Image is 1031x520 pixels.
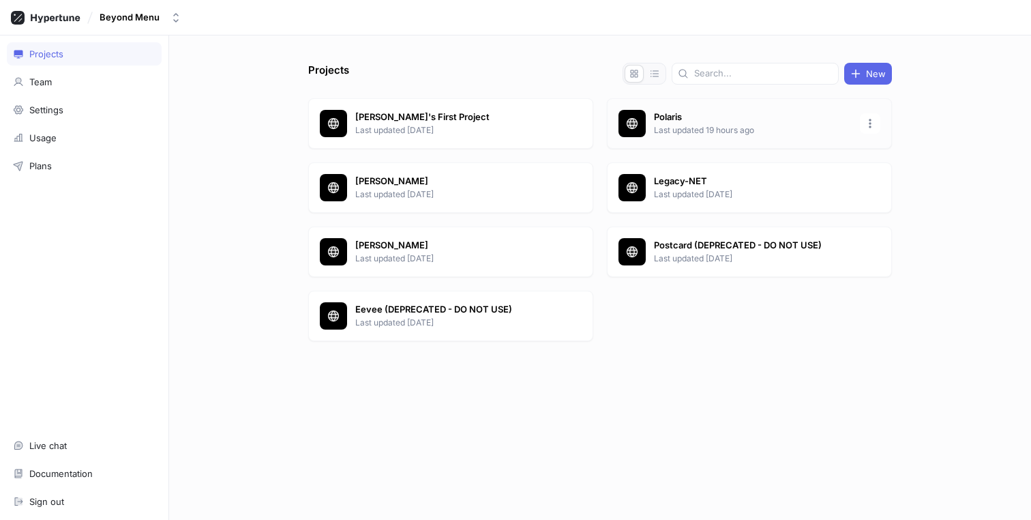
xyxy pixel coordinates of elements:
div: Projects [29,48,63,59]
p: Last updated 19 hours ago [654,124,852,136]
p: Eevee (DEPRECATED - DO NOT USE) [355,303,553,317]
a: Team [7,70,162,93]
div: Sign out [29,496,64,507]
p: Legacy-NET [654,175,852,188]
button: New [844,63,892,85]
div: Beyond Menu [100,12,160,23]
p: [PERSON_NAME] [355,175,553,188]
p: [PERSON_NAME]'s First Project [355,111,553,124]
a: Usage [7,126,162,149]
div: Team [29,76,52,87]
p: Postcard (DEPRECATED - DO NOT USE) [654,239,852,252]
input: Search... [694,67,833,81]
div: Usage [29,132,57,143]
p: Last updated [DATE] [355,188,553,201]
p: [PERSON_NAME] [355,239,553,252]
p: Last updated [DATE] [355,252,553,265]
a: Settings [7,98,162,121]
span: New [866,70,886,78]
div: Live chat [29,440,67,451]
div: Plans [29,160,52,171]
a: Projects [7,42,162,66]
div: Settings [29,104,63,115]
button: Beyond Menu [94,6,187,29]
p: Projects [308,63,349,85]
a: Documentation [7,462,162,485]
p: Last updated [DATE] [654,252,852,265]
p: Last updated [DATE] [654,188,852,201]
a: Plans [7,154,162,177]
p: Last updated [DATE] [355,317,553,329]
div: Documentation [29,468,93,479]
p: Polaris [654,111,852,124]
p: Last updated [DATE] [355,124,553,136]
